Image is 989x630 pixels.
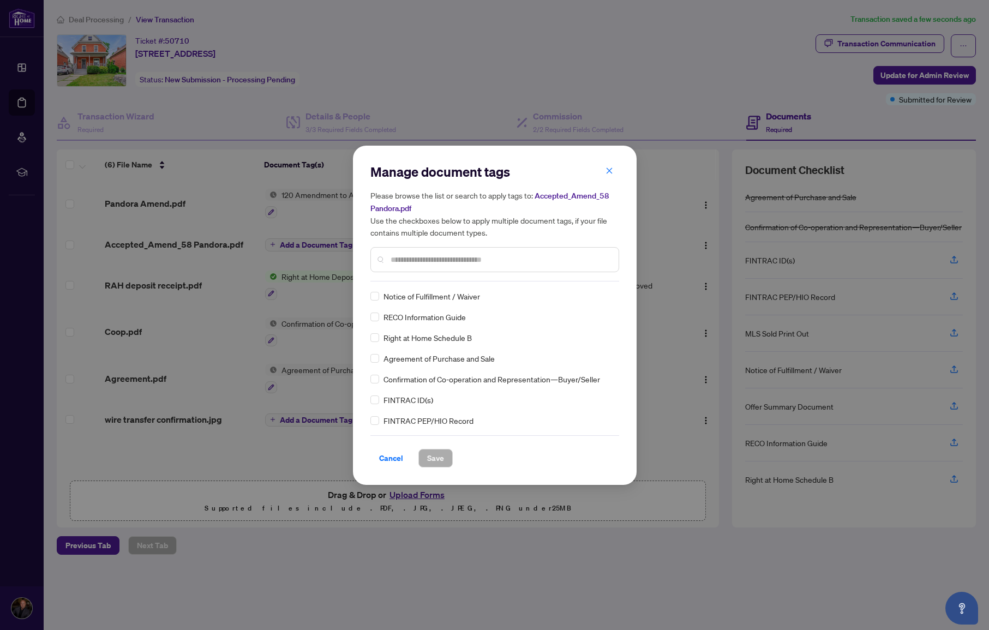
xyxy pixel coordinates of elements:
[383,311,466,323] span: RECO Information Guide
[370,163,619,181] h2: Manage document tags
[606,167,613,175] span: close
[418,449,453,467] button: Save
[383,373,600,385] span: Confirmation of Co-operation and Representation—Buyer/Seller
[383,332,472,344] span: Right at Home Schedule B
[370,189,619,238] h5: Please browse the list or search to apply tags to: Use the checkboxes below to apply multiple doc...
[945,592,978,625] button: Open asap
[383,290,480,302] span: Notice of Fulfillment / Waiver
[383,352,495,364] span: Agreement of Purchase and Sale
[370,191,609,213] span: Accepted_Amend_58 Pandora.pdf
[383,415,473,427] span: FINTRAC PEP/HIO Record
[379,449,403,467] span: Cancel
[370,449,412,467] button: Cancel
[383,394,433,406] span: FINTRAC ID(s)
